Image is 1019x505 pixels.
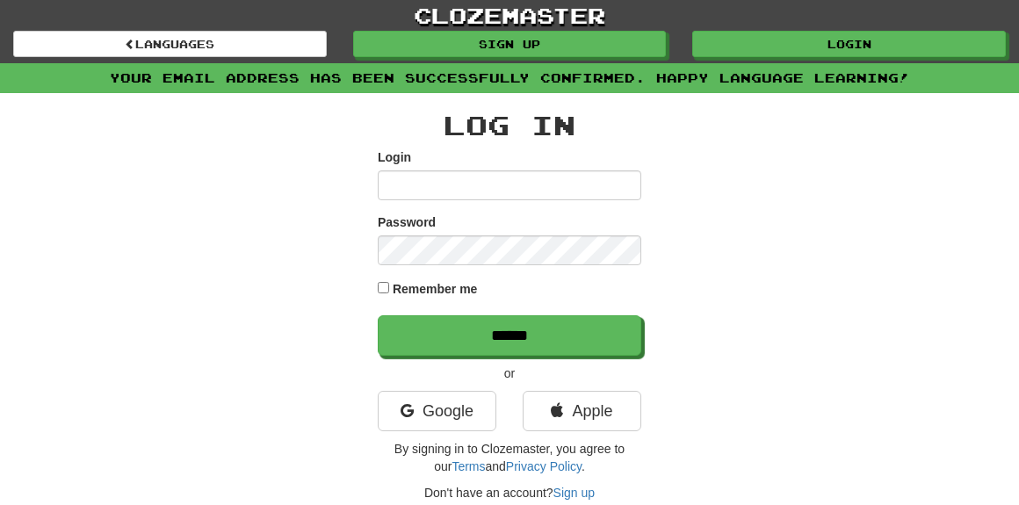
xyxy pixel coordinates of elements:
[13,31,327,57] a: Languages
[353,31,667,57] a: Sign up
[452,459,485,473] a: Terms
[378,440,641,475] p: By signing in to Clozemaster, you agree to our and .
[378,213,436,231] label: Password
[378,364,641,382] p: or
[523,391,641,431] a: Apple
[378,111,641,140] h2: Log In
[378,391,496,431] a: Google
[553,486,595,500] a: Sign up
[506,459,582,473] a: Privacy Policy
[378,148,411,166] label: Login
[692,31,1006,57] a: Login
[393,280,478,298] label: Remember me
